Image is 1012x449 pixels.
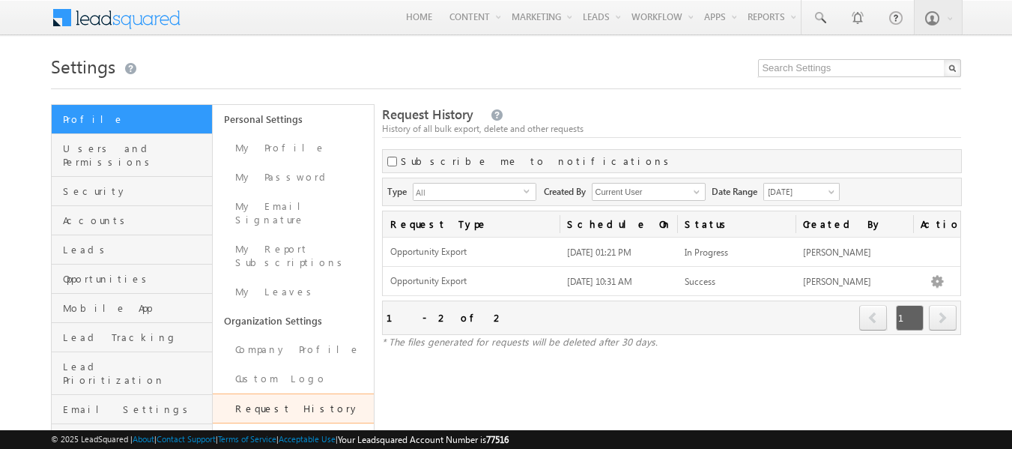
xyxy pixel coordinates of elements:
span: All [413,184,524,200]
a: My Report Subscriptions [213,235,374,277]
a: Security [52,177,212,206]
a: Accounts [52,206,212,235]
span: In Progress [685,247,728,258]
div: History of all bulk export, delete and other requests [382,122,962,136]
a: Acceptable Use [279,434,336,444]
span: [DATE] [764,185,835,199]
span: Created By [544,183,592,199]
span: Lead Tracking [63,331,208,344]
a: next [929,307,957,331]
a: Created By [796,211,914,237]
a: My Email Signature [213,192,374,235]
a: My Leaves [213,277,374,307]
span: Security [63,184,208,198]
a: [DATE] [763,183,840,201]
span: Date Range [712,183,763,199]
span: 77516 [486,434,509,445]
span: [DATE] 10:31 AM [567,276,632,287]
a: Leads [52,235,212,265]
span: select [524,187,536,194]
span: Actions [913,211,960,237]
span: Lead Prioritization [63,360,208,387]
span: Type [387,183,413,199]
a: Terms of Service [218,434,276,444]
a: Request History [213,394,374,424]
span: Mobile App [63,301,208,315]
span: Request History [382,106,473,123]
a: Lead Prioritization [52,352,212,395]
span: Email Settings [63,403,208,416]
span: © 2025 LeadSquared | | | | | [51,433,509,447]
a: Show All Items [685,184,704,199]
span: Users and Permissions [63,142,208,169]
span: prev [859,305,887,331]
a: Email Settings [52,395,212,424]
span: * The files generated for requests will be deleted after 30 days. [382,335,658,348]
label: Subscribe me to notifications [401,154,674,168]
div: 1 - 2 of 2 [387,309,504,326]
a: Profile [52,105,212,134]
a: Organization Settings [213,307,374,335]
input: Type to Search [592,183,706,201]
a: Custom Logo [213,364,374,394]
a: My Password [213,163,374,192]
a: Request Type [383,211,560,237]
div: All [413,183,536,201]
a: Users and Permissions [52,134,212,177]
a: Personal Settings [213,105,374,133]
a: Schedule On [560,211,678,237]
span: [PERSON_NAME] [803,247,871,258]
span: 1 [896,305,924,331]
span: Leads [63,243,208,256]
span: Opportunity Export [390,246,552,259]
a: Company Profile [213,335,374,364]
span: [DATE] 01:21 PM [567,247,631,258]
input: Search Settings [758,59,961,77]
span: next [929,305,957,331]
a: Lead Tracking [52,323,212,352]
span: Opportunities [63,272,208,286]
span: Profile [63,112,208,126]
span: Accounts [63,214,208,227]
span: Opportunity Export [390,275,552,288]
a: Status [677,211,796,237]
a: My Profile [213,133,374,163]
span: Success [685,276,715,287]
a: prev [859,307,888,331]
a: Opportunities [52,265,212,294]
span: [PERSON_NAME] [803,276,871,287]
a: Mobile App [52,294,212,323]
a: About [133,434,154,444]
a: Contact Support [157,434,216,444]
span: Settings [51,54,115,78]
span: Your Leadsquared Account Number is [338,434,509,445]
